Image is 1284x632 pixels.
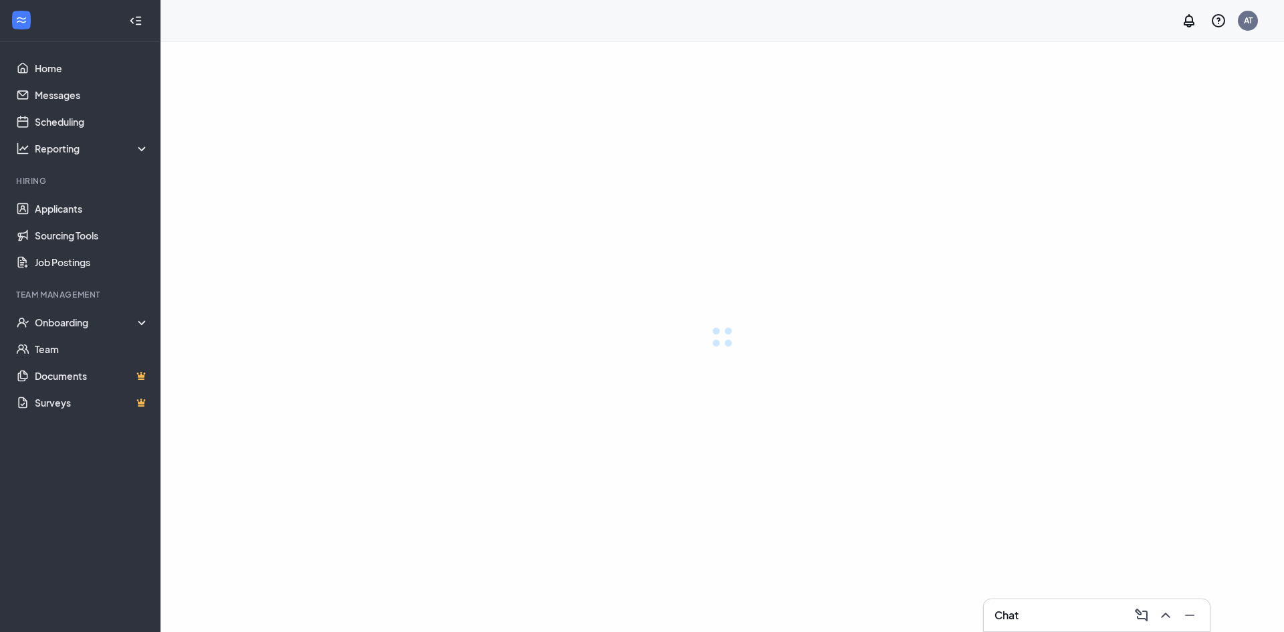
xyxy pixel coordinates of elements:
[994,608,1019,623] h3: Chat
[35,316,150,329] div: Onboarding
[1158,607,1174,623] svg: ChevronUp
[16,142,29,155] svg: Analysis
[1178,605,1199,626] button: Minimize
[35,222,149,249] a: Sourcing Tools
[1181,13,1197,29] svg: Notifications
[1130,605,1151,626] button: ComposeMessage
[35,55,149,82] a: Home
[1182,607,1198,623] svg: Minimize
[35,389,149,416] a: SurveysCrown
[1244,15,1253,26] div: AT
[16,289,146,300] div: Team Management
[35,142,150,155] div: Reporting
[1134,607,1150,623] svg: ComposeMessage
[35,108,149,135] a: Scheduling
[35,249,149,276] a: Job Postings
[16,175,146,187] div: Hiring
[129,14,142,27] svg: Collapse
[35,82,149,108] a: Messages
[35,336,149,362] a: Team
[16,316,29,329] svg: UserCheck
[35,195,149,222] a: Applicants
[1210,13,1226,29] svg: QuestionInfo
[35,362,149,389] a: DocumentsCrown
[1154,605,1175,626] button: ChevronUp
[15,13,28,27] svg: WorkstreamLogo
